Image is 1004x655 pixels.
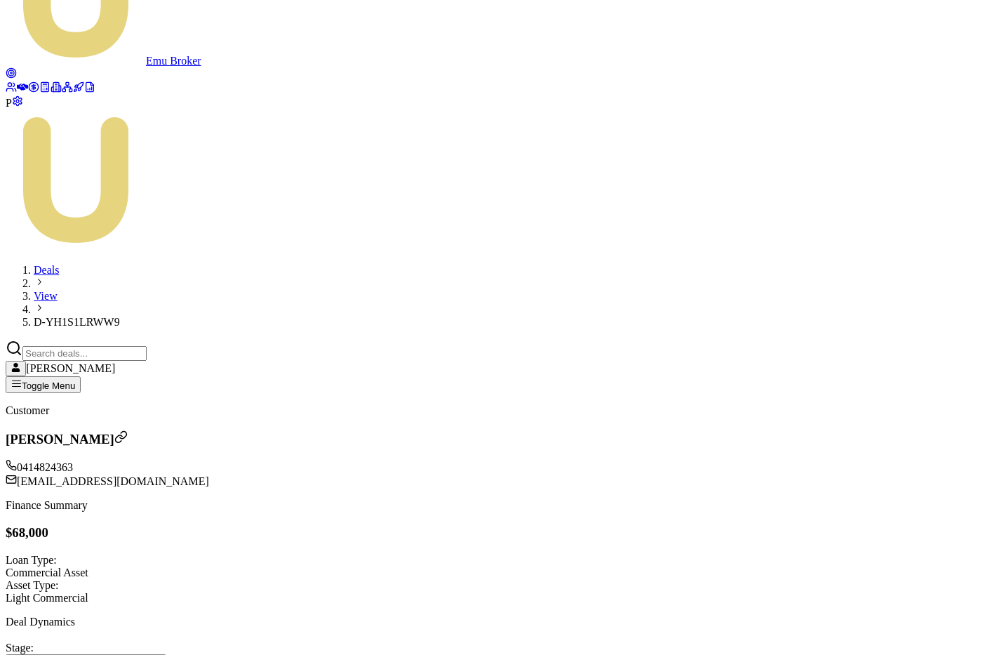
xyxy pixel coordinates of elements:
div: [EMAIL_ADDRESS][DOMAIN_NAME] [6,474,998,488]
div: Stage: [6,642,998,654]
div: Commercial Asset [6,567,998,579]
img: Emu Money [6,110,146,250]
p: Finance Summary [6,499,998,512]
div: 0414824363 [6,460,998,474]
span: P [6,97,12,109]
p: Deal Dynamics [6,616,998,628]
div: Light Commercial [6,592,998,604]
span: Emu Broker [146,55,201,67]
span: Toggle Menu [22,381,75,391]
nav: breadcrumb [6,264,998,329]
input: Search deals [22,346,147,361]
span: D-YH1S1LRWW9 [34,316,120,328]
a: Emu Broker [6,55,201,67]
a: Deals [34,264,59,276]
a: View [34,290,58,302]
button: Toggle Menu [6,376,81,393]
h3: $68,000 [6,525,998,541]
h3: [PERSON_NAME] [6,430,998,447]
div: Asset Type : [6,579,998,592]
span: [PERSON_NAME] [26,362,115,374]
p: Customer [6,404,998,417]
div: Loan Type: [6,554,998,567]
